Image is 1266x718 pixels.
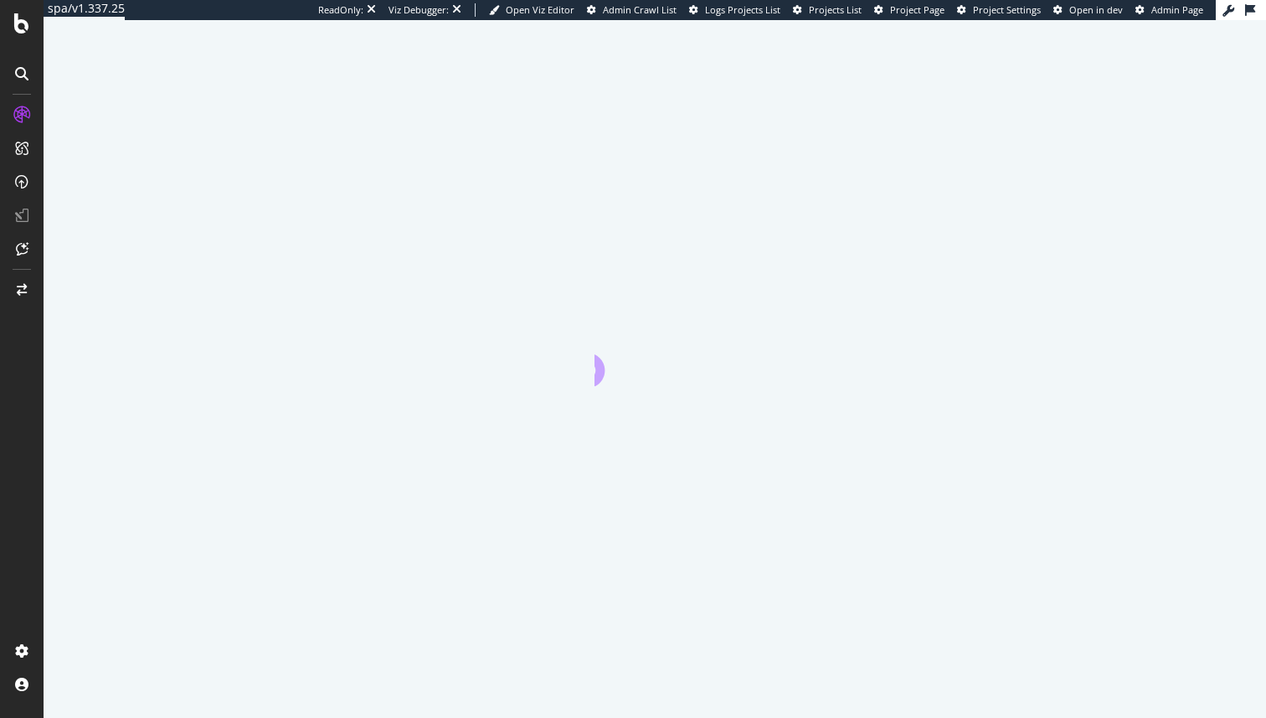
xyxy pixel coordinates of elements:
[957,3,1041,17] a: Project Settings
[489,3,574,17] a: Open Viz Editor
[890,3,944,16] span: Project Page
[1135,3,1203,17] a: Admin Page
[506,3,574,16] span: Open Viz Editor
[689,3,780,17] a: Logs Projects List
[809,3,862,16] span: Projects List
[1151,3,1203,16] span: Admin Page
[318,3,363,17] div: ReadOnly:
[389,3,449,17] div: Viz Debugger:
[973,3,1041,16] span: Project Settings
[705,3,780,16] span: Logs Projects List
[874,3,944,17] a: Project Page
[587,3,677,17] a: Admin Crawl List
[594,326,715,386] div: animation
[1053,3,1123,17] a: Open in dev
[603,3,677,16] span: Admin Crawl List
[793,3,862,17] a: Projects List
[1069,3,1123,16] span: Open in dev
